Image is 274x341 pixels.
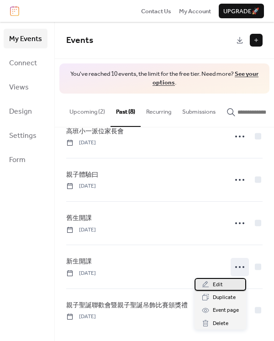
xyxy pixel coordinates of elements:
[153,68,258,89] a: See your options
[9,56,37,70] span: Connect
[9,80,29,94] span: Views
[4,77,47,97] a: Views
[66,269,96,278] span: [DATE]
[219,4,264,18] button: Upgrade🚀
[66,226,96,234] span: [DATE]
[66,313,96,321] span: [DATE]
[213,306,239,315] span: Event page
[213,319,228,328] span: Delete
[4,29,47,48] a: My Events
[66,126,124,136] a: 高班小一派位家長會
[9,153,26,167] span: Form
[66,301,188,310] span: 親子聖誕聯歡會暨親子聖誕吊飾比賽頒獎禮
[68,70,260,87] span: You've reached 10 events, the limit for the free tier. Need more? .
[66,257,92,267] a: 新生開課
[66,127,124,136] span: 高班小一派位家長會
[66,170,98,180] a: 親子體驗曰
[4,150,47,169] a: Form
[66,257,92,266] span: 新生開課
[9,32,42,46] span: My Events
[213,293,236,302] span: Duplicate
[4,101,47,121] a: Design
[223,7,259,16] span: Upgrade 🚀
[213,280,223,289] span: Edit
[66,182,96,190] span: [DATE]
[9,129,37,143] span: Settings
[9,105,32,119] span: Design
[141,94,177,126] button: Recurring
[66,214,92,223] span: 舊生開課
[10,6,19,16] img: logo
[66,32,93,49] span: Events
[179,6,211,16] a: My Account
[66,213,92,223] a: 舊生開課
[141,6,171,16] a: Contact Us
[4,126,47,145] a: Settings
[179,7,211,16] span: My Account
[111,94,141,126] button: Past (8)
[141,7,171,16] span: Contact Us
[66,139,96,147] span: [DATE]
[177,94,221,126] button: Submissions
[4,53,47,73] a: Connect
[66,300,188,310] a: 親子聖誕聯歡會暨親子聖誕吊飾比賽頒獎禮
[64,94,111,126] button: Upcoming (2)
